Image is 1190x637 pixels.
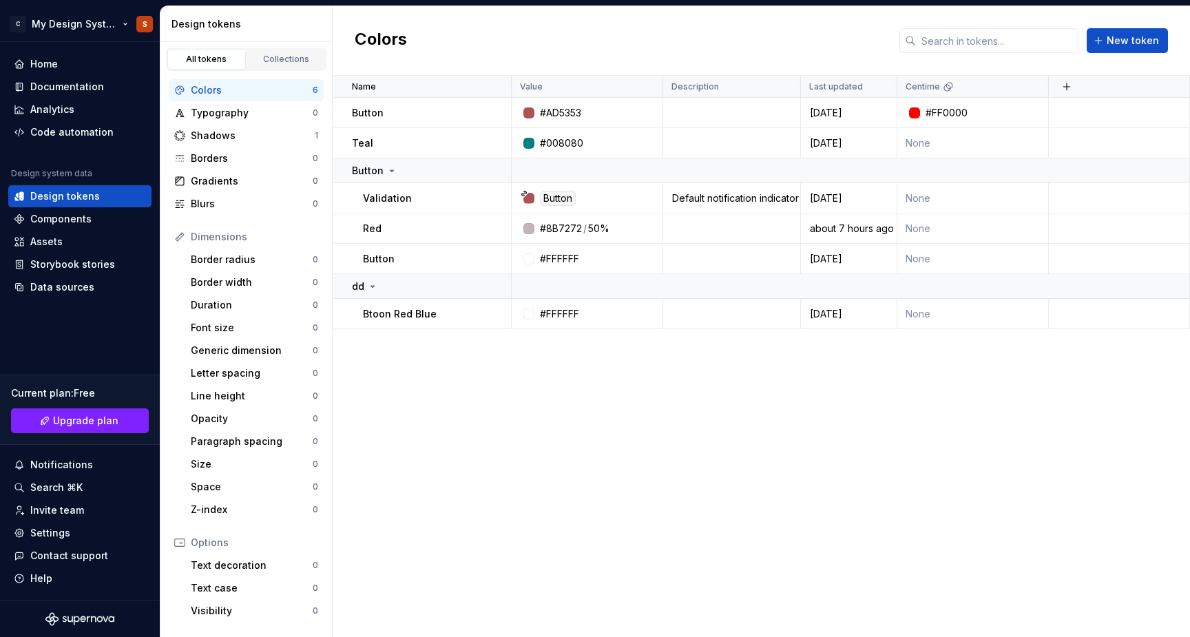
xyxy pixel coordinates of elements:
a: Typography0 [169,102,324,124]
p: Button [363,252,395,266]
div: Code automation [30,125,114,139]
a: Z-index0 [185,499,324,521]
div: 0 [313,459,318,470]
a: Settings [8,522,152,544]
div: [DATE] [802,307,896,321]
a: Borders0 [169,147,324,169]
div: about 7 hours ago [802,222,896,236]
a: Upgrade plan [11,408,149,433]
a: Letter spacing0 [185,362,324,384]
p: Red [363,222,382,236]
td: None [897,244,1049,274]
div: Design system data [11,168,92,179]
div: Border radius [191,253,313,267]
span: Upgrade plan [53,414,118,428]
div: / [583,222,587,236]
div: [DATE] [802,252,896,266]
h2: Colors [355,28,407,53]
div: [DATE] [802,136,896,150]
a: Font size0 [185,317,324,339]
div: Help [30,572,52,585]
a: Generic dimension0 [185,340,324,362]
a: Design tokens [8,185,152,207]
div: All tokens [172,54,241,65]
div: My Design System [32,17,120,31]
p: Centime [906,81,940,92]
div: Space [191,480,313,494]
a: Visibility0 [185,600,324,622]
div: C [10,16,26,32]
div: Visibility [191,604,313,618]
div: Documentation [30,80,104,94]
div: 0 [313,560,318,571]
a: Components [8,208,152,230]
div: Text case [191,581,313,595]
a: Assets [8,231,152,253]
td: None [897,183,1049,213]
p: Description [671,81,719,92]
div: Duration [191,298,313,312]
div: Invite team [30,503,84,517]
a: Analytics [8,98,152,121]
a: Code automation [8,121,152,143]
div: Line height [191,389,313,403]
div: S [143,19,147,30]
a: Size0 [185,453,324,475]
div: 0 [313,413,318,424]
div: 0 [313,198,318,209]
button: CMy Design SystemS [3,9,157,39]
a: Documentation [8,76,152,98]
div: Colors [191,83,313,97]
div: #FF0000 [926,106,968,120]
div: Blurs [191,197,313,211]
div: 0 [313,605,318,616]
div: #FFFFFF [540,252,579,266]
a: Border width0 [185,271,324,293]
p: Button [352,106,384,120]
a: Opacity0 [185,408,324,430]
div: Analytics [30,103,74,116]
div: 0 [313,254,318,265]
div: #AD5353 [540,106,581,120]
a: Blurs0 [169,193,324,215]
div: 0 [313,583,318,594]
a: Storybook stories [8,253,152,275]
div: Shadows [191,129,315,143]
button: Contact support [8,545,152,567]
a: Space0 [185,476,324,498]
a: Supernova Logo [45,612,114,626]
a: Border radius0 [185,249,324,271]
button: Help [8,567,152,589]
div: Settings [30,526,70,540]
div: Button [540,191,576,206]
input: Search in tokens... [916,28,1078,53]
div: Border width [191,275,313,289]
a: Gradients0 [169,170,324,192]
div: Home [30,57,58,71]
div: 6 [313,85,318,96]
div: 0 [313,153,318,164]
a: Home [8,53,152,75]
span: New token [1107,34,1159,48]
div: Contact support [30,549,108,563]
div: Notifications [30,458,93,472]
p: dd [352,280,364,293]
div: Typography [191,106,313,120]
div: Design tokens [30,189,100,203]
a: Colors6 [169,79,324,101]
a: Paragraph spacing0 [185,430,324,452]
div: 0 [313,107,318,118]
div: #008080 [540,136,583,150]
div: Size [191,457,313,471]
a: Text case0 [185,577,324,599]
div: Storybook stories [30,258,115,271]
div: Generic dimension [191,344,313,357]
a: Shadows1 [169,125,324,147]
a: Text decoration0 [185,554,324,576]
div: Opacity [191,412,313,426]
div: Text decoration [191,558,313,572]
div: Dimensions [191,230,318,244]
a: Line height0 [185,385,324,407]
p: Button [352,164,384,178]
div: Design tokens [171,17,326,31]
